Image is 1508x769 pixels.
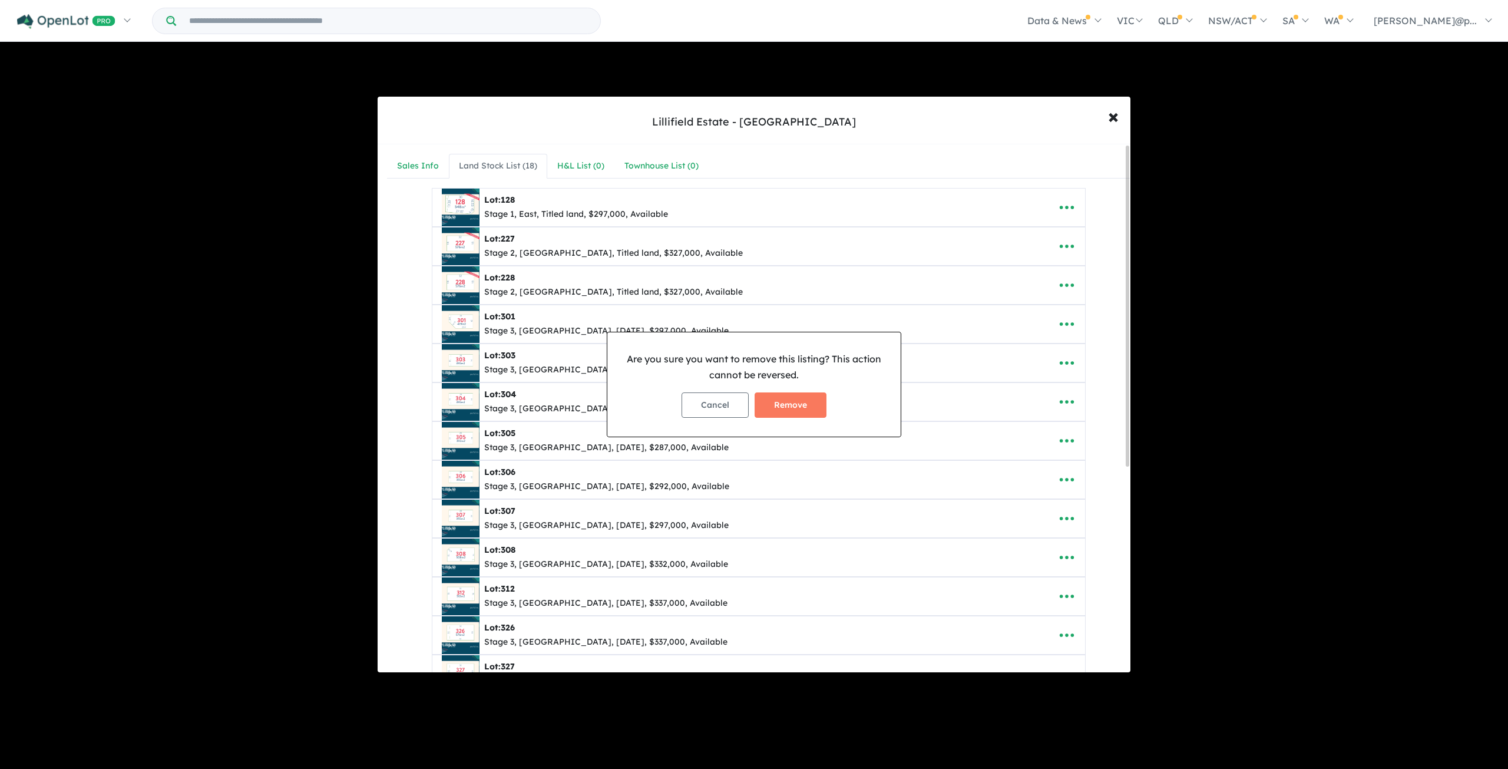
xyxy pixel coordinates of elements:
[682,392,749,418] button: Cancel
[755,392,826,418] button: Remove
[17,14,115,29] img: Openlot PRO Logo White
[178,8,598,34] input: Try estate name, suburb, builder or developer
[1374,15,1477,27] span: [PERSON_NAME]@p...
[617,351,891,383] p: Are you sure you want to remove this listing? This action cannot be reversed.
